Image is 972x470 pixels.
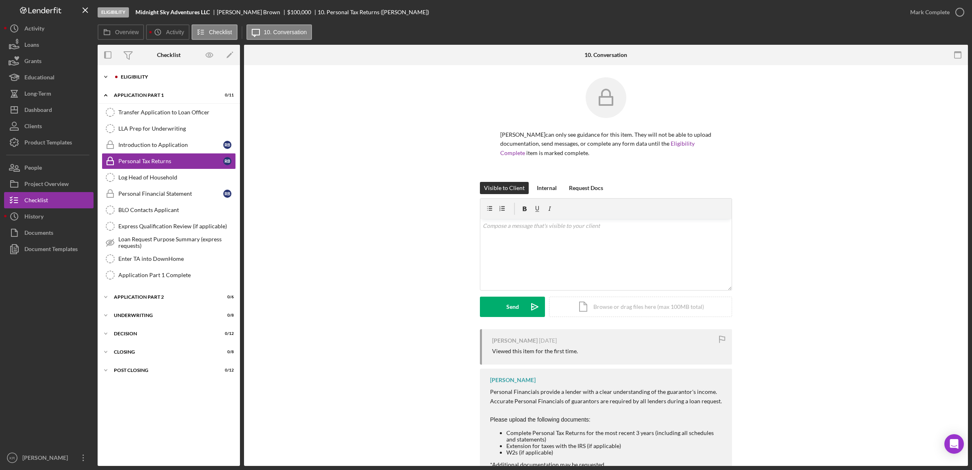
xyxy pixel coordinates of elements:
button: Product Templates [4,134,94,151]
div: History [24,208,44,227]
text: KR [9,456,15,460]
button: 10. Conversation [246,24,312,40]
div: Document Templates [24,241,78,259]
div: Personal Tax Returns [118,158,223,164]
div: Open Intercom Messenger [944,434,964,454]
div: [PERSON_NAME] [492,337,538,344]
div: R B [223,157,231,165]
div: Loan Request Purpose Summary (express requests) [118,236,235,249]
div: Documents [24,225,53,243]
div: R B [223,141,231,149]
div: Viewed this item for the first time. [492,348,578,354]
a: Dashboard [4,102,94,118]
div: Send [506,297,519,317]
label: Overview [115,29,139,35]
li: W2s (if applicable) [506,449,724,456]
label: Checklist [209,29,232,35]
button: Internal [533,182,561,194]
div: 0 / 11 [219,93,234,98]
a: Transfer Application to Loan Officer [102,104,236,120]
div: Checklist [157,52,181,58]
div: Mark Complete [910,4,950,20]
button: Project Overview [4,176,94,192]
div: 10. Conversation [584,52,627,58]
a: BLO Contacts Applicant [102,202,236,218]
button: Mark Complete [902,4,968,20]
div: Clients [24,118,42,136]
li: Extension for taxes with the IRS (if applicable) [506,443,724,449]
li: Complete Personal Tax Returns for the most recent 3 years (including all schedules and statements) [506,430,724,443]
div: Underwriting [114,313,214,318]
button: Overview [98,24,144,40]
div: [PERSON_NAME] Brown [217,9,287,15]
div: Eligibility [121,74,230,79]
div: Post Closing [114,368,214,373]
button: Request Docs [565,182,607,194]
button: Long-Term [4,85,94,102]
a: Personal Tax ReturnsRB [102,153,236,169]
a: Express Qualification Review (if applicable) [102,218,236,234]
div: Decision [114,331,214,336]
button: Grants [4,53,94,69]
div: 0 / 8 [219,313,234,318]
div: [PERSON_NAME] [490,377,536,383]
a: Enter TA into DownHome [102,251,236,267]
div: Request Docs [569,182,603,194]
button: History [4,208,94,225]
button: Clients [4,118,94,134]
a: Loans [4,37,94,53]
p: Personal Financials provide a lender with a clear understanding of the guarantor's income. Accura... [490,387,724,424]
div: Educational [24,69,54,87]
div: Eligibility [98,7,129,17]
a: Log Head of Household [102,169,236,186]
div: [PERSON_NAME] [20,450,73,468]
div: Internal [537,182,557,194]
button: Document Templates [4,241,94,257]
button: Activity [4,20,94,37]
button: Checklist [192,24,238,40]
div: People [24,160,42,178]
button: People [4,160,94,176]
div: Express Qualification Review (if applicable) [118,223,235,230]
a: LLA Prep for Underwriting [102,120,236,137]
div: R B [223,190,231,198]
div: 0 / 12 [219,331,234,336]
div: 0 / 6 [219,295,234,299]
button: Documents [4,225,94,241]
p: [PERSON_NAME] can only see guidance for this item. They will not be able to upload documentation,... [500,130,712,157]
a: Eligibility Complete [500,140,695,156]
button: KR[PERSON_NAME] [4,450,94,466]
div: Activity [24,20,44,39]
div: Long-Term [24,85,51,104]
b: Midnight Sky Adventures LLC [135,9,210,15]
a: Application Part 1 Complete [102,267,236,283]
button: Send [480,297,545,317]
div: *Additional documentation may be requested. [490,387,724,468]
button: Educational [4,69,94,85]
div: Visible to Client [484,182,525,194]
a: Personal Financial StatementRB [102,186,236,202]
button: Visible to Client [480,182,529,194]
div: 0 / 8 [219,350,234,354]
label: Activity [166,29,184,35]
div: Dashboard [24,102,52,120]
div: Application Part 1 Complete [118,272,235,278]
div: Application Part 2 [114,295,214,299]
label: 10. Conversation [264,29,307,35]
div: Checklist [24,192,48,210]
a: Introduction to ApplicationRB [102,137,236,153]
div: Log Head of Household [118,174,235,181]
div: Enter TA into DownHome [118,256,235,262]
div: Personal Financial Statement [118,190,223,197]
a: Checklist [4,192,94,208]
